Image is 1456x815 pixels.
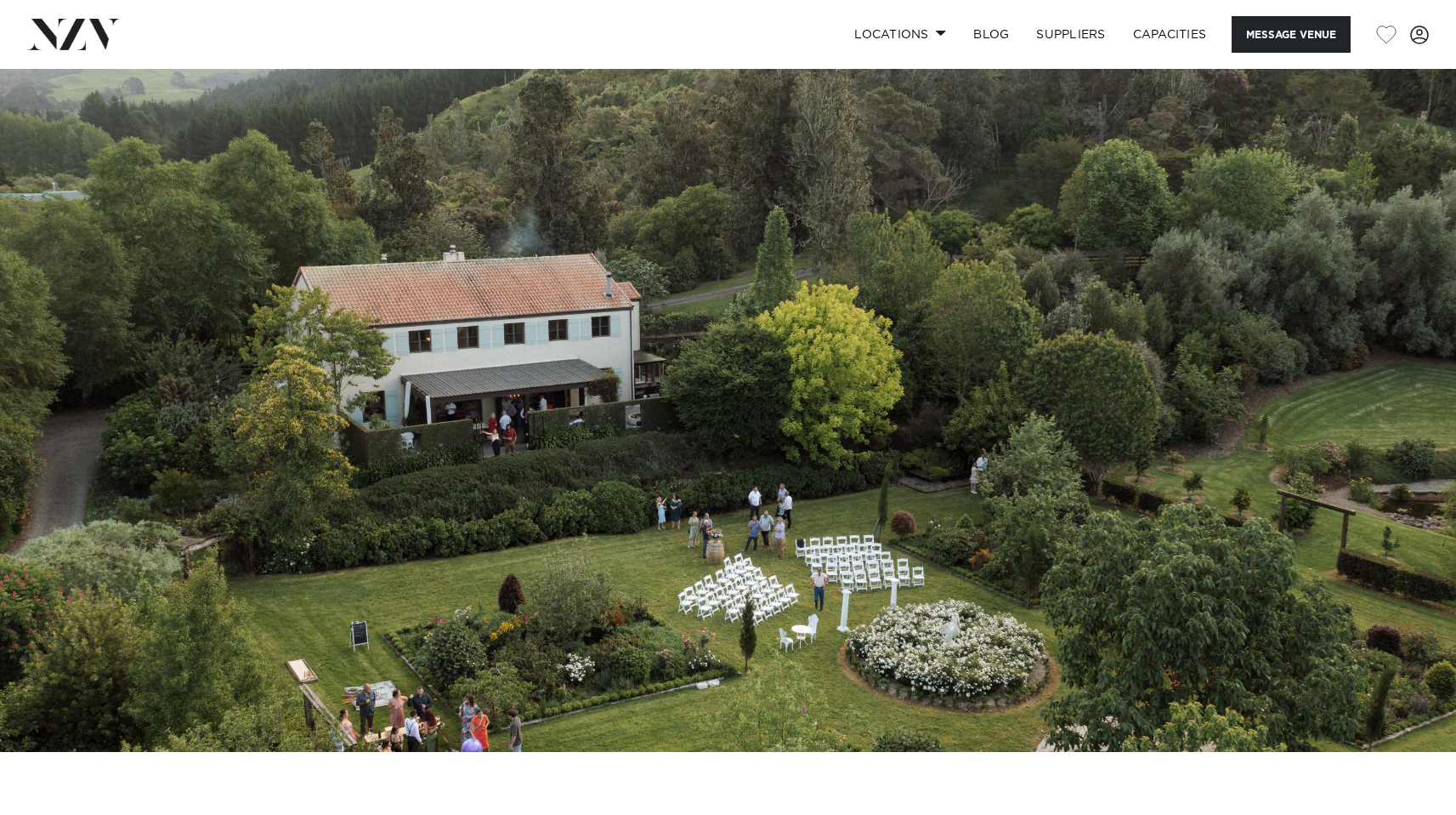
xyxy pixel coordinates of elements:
a: Capacities [1119,16,1221,53]
img: nzv-logo.png [27,19,120,49]
a: Locations [841,16,960,53]
a: BLOG [960,16,1023,53]
button: Message Venue [1232,16,1351,53]
a: SUPPLIERS [1023,16,1119,53]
